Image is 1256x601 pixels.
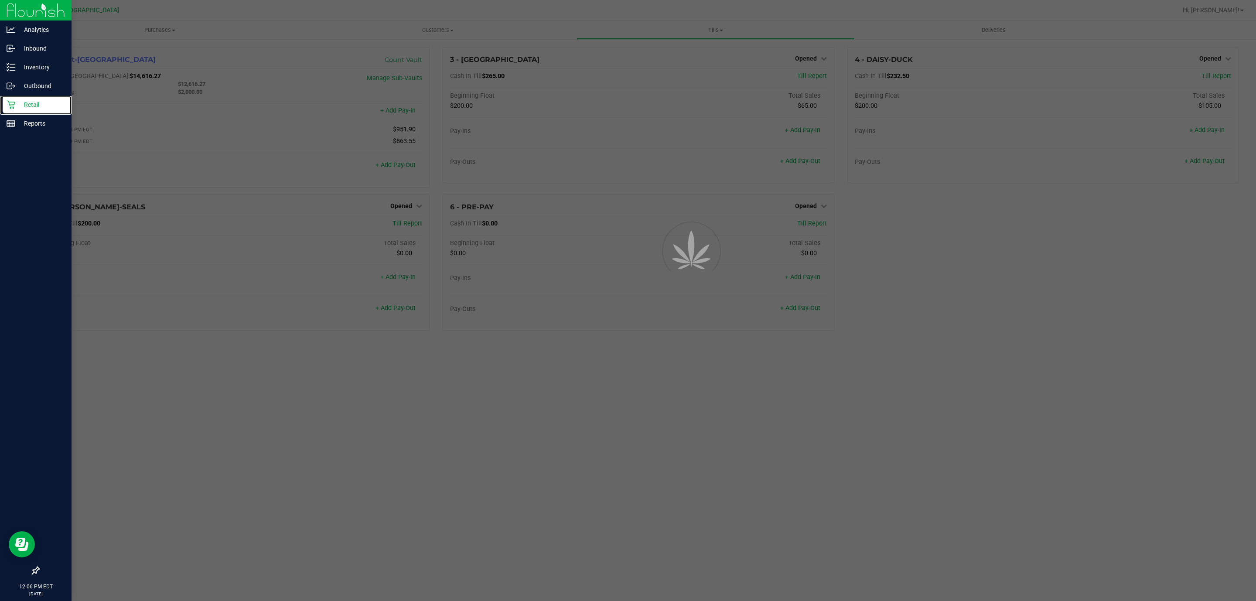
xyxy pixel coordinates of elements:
[4,591,68,597] p: [DATE]
[15,43,68,54] p: Inbound
[7,44,15,53] inline-svg: Inbound
[4,583,68,591] p: 12:06 PM EDT
[15,81,68,91] p: Outbound
[7,100,15,109] inline-svg: Retail
[15,24,68,35] p: Analytics
[9,531,35,557] iframe: Resource center
[15,62,68,72] p: Inventory
[7,63,15,72] inline-svg: Inventory
[7,119,15,128] inline-svg: Reports
[15,99,68,110] p: Retail
[7,25,15,34] inline-svg: Analytics
[7,82,15,90] inline-svg: Outbound
[15,118,68,129] p: Reports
